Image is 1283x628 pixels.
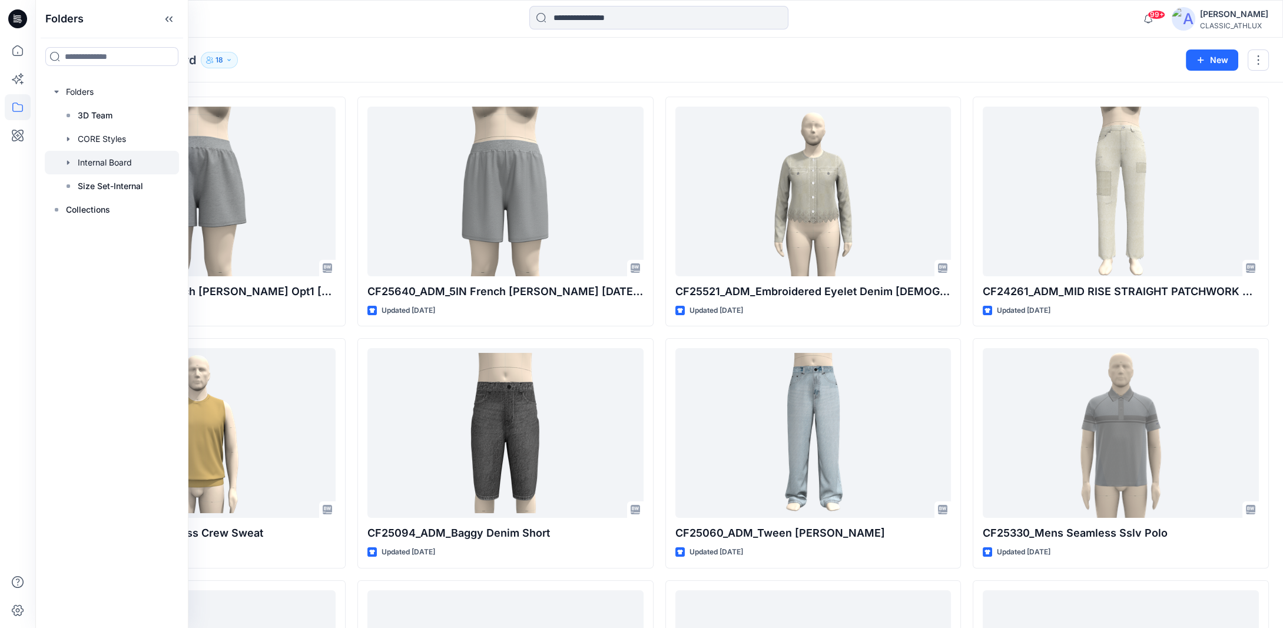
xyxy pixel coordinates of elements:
p: CF25478_ADM_Sleeveless Crew Sweat [59,525,336,541]
button: New [1186,49,1238,71]
p: CF25060_ADM_Tween [PERSON_NAME] [675,525,952,541]
a: CF24261_ADM_MID RISE STRAIGHT PATCHWORK ANKLE JEAN [983,107,1259,276]
a: CF25521_ADM_Embroidered Eyelet Denim Lady Jacket [675,107,952,276]
a: CF25641_ADM_3IN French Terry Short Opt1 25APR25 [59,107,336,276]
p: CF25640_ADM_5IN French [PERSON_NAME] [DATE] rev [367,283,644,300]
a: CF25640_ADM_5IN French Terry Short 24APR25 rev [367,107,644,276]
p: CF25330_Mens Seamless Sslv Polo [983,525,1259,541]
p: Size Set-Internal [78,179,143,193]
p: CF25641_ADM_3IN French [PERSON_NAME] Opt1 [DATE] [59,283,336,300]
span: 99+ [1148,10,1165,19]
p: 18 [216,54,223,67]
p: Collections [66,203,110,217]
div: [PERSON_NAME] [1200,7,1268,21]
p: Updated [DATE] [997,305,1050,317]
a: CF25060_ADM_Tween Baggy Denim Jeans [675,348,952,518]
p: Updated [DATE] [382,305,435,317]
p: Updated [DATE] [382,546,435,558]
p: CF25521_ADM_Embroidered Eyelet Denim [DEMOGRAPHIC_DATA] Jacket [675,283,952,300]
a: CF25330_Mens Seamless Sslv Polo [983,348,1259,518]
a: CF25478_ADM_Sleeveless Crew Sweat [59,348,336,518]
img: avatar [1172,7,1195,31]
p: CF25094_ADM_Baggy Denim Short [367,525,644,541]
p: CF24261_ADM_MID RISE STRAIGHT PATCHWORK ANKLE [PERSON_NAME] [983,283,1259,300]
p: Updated [DATE] [997,546,1050,558]
p: 3D Team [78,108,112,123]
button: 18 [201,52,238,68]
a: CF25094_ADM_Baggy Denim Short [367,348,644,518]
p: Updated [DATE] [689,546,743,558]
p: Updated [DATE] [689,305,743,317]
div: CLASSIC_ATHLUX [1200,21,1268,30]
